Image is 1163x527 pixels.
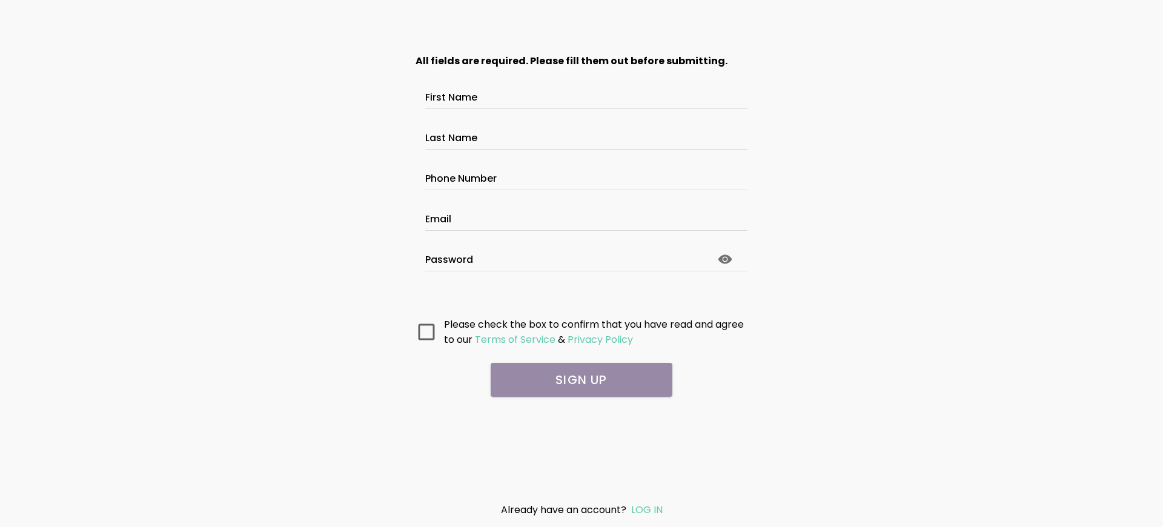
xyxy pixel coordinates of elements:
ion-col: Please check the box to confirm that you have read and agree to our & [441,314,751,350]
div: Already have an account? [440,502,723,517]
ion-text: Terms of Service [475,333,555,346]
a: LOG IN [631,503,663,517]
ion-text: Privacy Policy [568,333,633,346]
strong: All fields are required. Please fill them out before submitting. [416,54,727,68]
